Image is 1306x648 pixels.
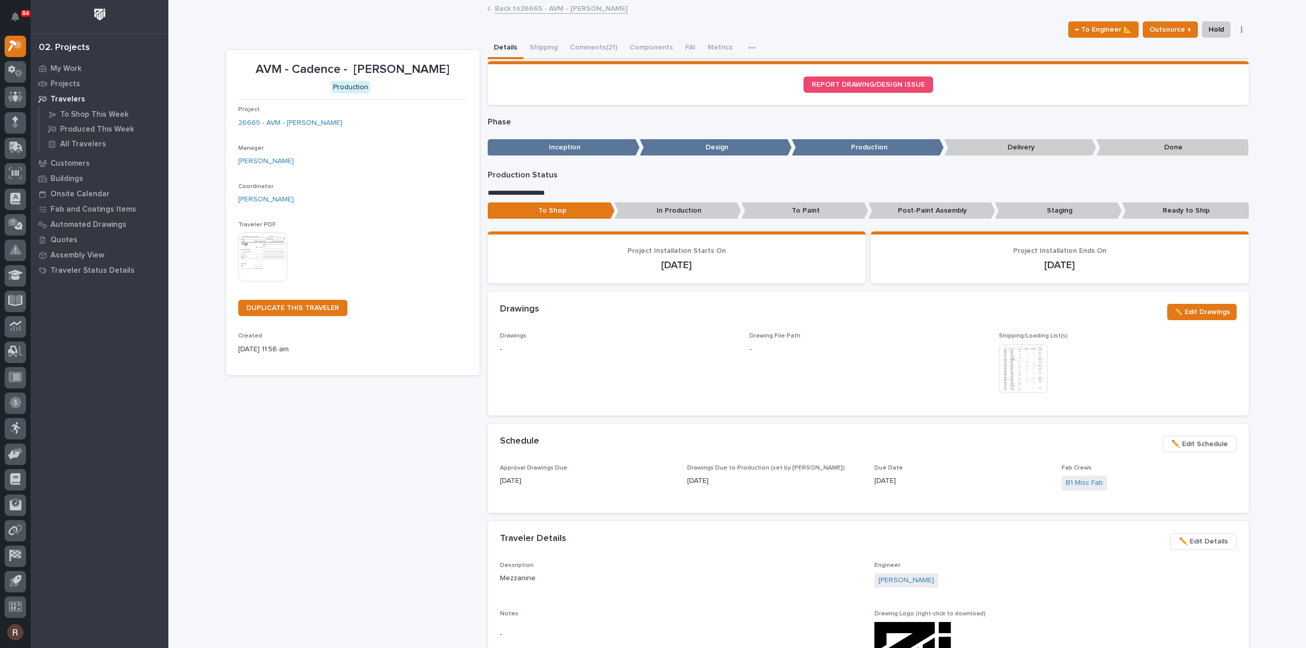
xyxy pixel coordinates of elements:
p: My Work [51,64,82,73]
p: Customers [51,159,90,168]
span: Fab Crews [1062,465,1092,471]
span: Traveler PDF [238,222,276,228]
p: Design [640,139,792,156]
p: - [749,344,751,355]
span: Drawings Due to Production (set by [PERSON_NAME]) [687,465,845,471]
span: ✏️ Edit Schedule [1171,438,1228,450]
a: Buildings [31,171,168,186]
button: ✏️ Edit Details [1170,533,1237,550]
button: users-avatar [5,621,26,643]
button: Details [488,38,523,59]
p: In Production [614,202,741,219]
p: Buildings [51,174,83,184]
p: Onsite Calendar [51,190,110,199]
p: 84 [22,10,29,17]
p: Produced This Week [60,125,134,134]
p: Projects [51,80,80,89]
p: [DATE] [500,476,675,486]
p: Automated Drawings [51,220,127,229]
span: Approval Drawings Due [500,465,567,471]
a: Projects [31,76,168,91]
p: Fab and Coatings Items [51,205,136,214]
span: Created [238,333,262,339]
a: [PERSON_NAME] [238,194,294,205]
a: Assembly View [31,247,168,263]
span: Shipping/Loading List(s) [999,333,1068,339]
span: Due Date [874,465,903,471]
p: [DATE] [874,476,1049,486]
button: Outsource ↑ [1143,21,1198,38]
p: Traveler Status Details [51,266,135,275]
div: Notifications84 [13,12,26,29]
span: Engineer [874,562,900,568]
span: REPORT DRAWING/DESIGN ISSUE [812,81,925,88]
p: To Paint [741,202,868,219]
p: [DATE] [687,476,862,486]
p: - [500,344,737,355]
p: Done [1096,139,1248,156]
button: Hold [1202,21,1230,38]
a: Automated Drawings [31,217,168,232]
a: Fab and Coatings Items [31,201,168,217]
a: Quotes [31,232,168,247]
p: [DATE] 11:56 am [238,344,467,355]
span: Manager [238,145,264,151]
a: Onsite Calendar [31,186,168,201]
img: Workspace Logo [90,5,109,24]
p: Quotes [51,236,78,245]
button: ← To Engineer 📐 [1068,21,1139,38]
span: Notes [500,611,518,617]
button: ✏️ Edit Schedule [1163,436,1237,452]
p: AVM - Cadence - [PERSON_NAME] [238,62,467,77]
span: ✏️ Edit Drawings [1174,306,1230,318]
button: Metrics [701,38,739,59]
div: 02. Projects [39,42,90,54]
span: Project Installation Starts On [627,247,726,254]
a: My Work [31,61,168,76]
h2: Drawings [500,304,539,315]
button: Components [623,38,679,59]
span: Outsource ↑ [1149,23,1191,36]
p: Inception [488,139,640,156]
span: Description [500,562,534,568]
span: Project [238,107,260,113]
span: Drawing File Path [749,333,800,339]
button: Notifications [5,6,26,28]
h2: Traveler Details [500,533,566,545]
p: Travelers [51,95,85,104]
button: Shipping [523,38,564,59]
p: Delivery [944,139,1096,156]
p: Staging [995,202,1122,219]
p: Ready to Ship [1122,202,1249,219]
a: To Shop This Week [39,107,168,121]
span: ✏️ Edit Details [1179,535,1228,548]
a: DUPLICATE THIS TRAVELER [238,300,347,316]
span: DUPLICATE THIS TRAVELER [246,304,339,312]
p: Phase [488,117,1249,127]
span: Drawing Logo (right-click to download) [874,611,986,617]
a: B1 Misc Fab [1066,478,1103,488]
a: REPORT DRAWING/DESIGN ISSUE [803,76,933,93]
span: Coordinator [238,184,273,190]
p: To Shop This Week [60,110,129,119]
p: Production [792,139,944,156]
p: Assembly View [51,251,104,260]
p: All Travelers [60,140,106,149]
p: Production Status [488,170,1249,180]
p: Mezzanine [500,573,862,584]
p: Post-Paint Assembly [868,202,995,219]
a: 26665 - AVM - [PERSON_NAME] [238,118,342,128]
a: All Travelers [39,137,168,151]
a: Traveler Status Details [31,263,168,278]
p: To Shop [488,202,615,219]
span: Project Installation Ends On [1013,247,1107,254]
button: FAI [679,38,701,59]
span: Drawings [500,333,526,339]
p: [DATE] [500,259,853,271]
a: [PERSON_NAME] [238,156,294,167]
p: [DATE] [883,259,1237,271]
p: - [500,629,862,640]
a: Back to26665 - AVM - [PERSON_NAME] [495,2,627,14]
a: [PERSON_NAME] [878,575,934,586]
div: Production [331,81,370,94]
